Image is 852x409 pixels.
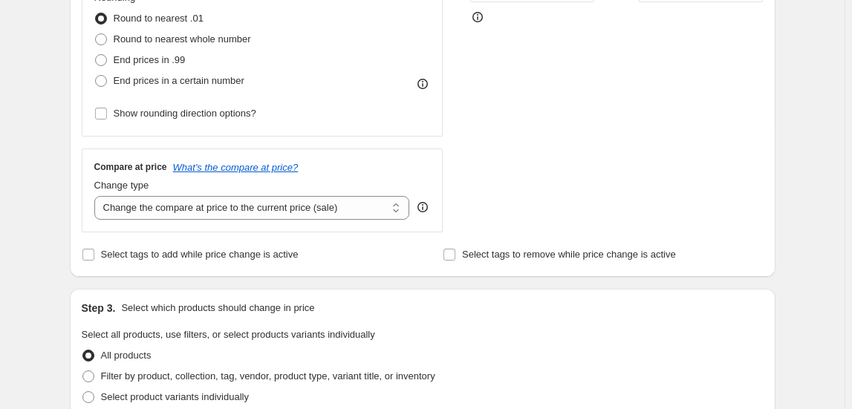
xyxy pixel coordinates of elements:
[114,108,256,119] span: Show rounding direction options?
[462,249,676,260] span: Select tags to remove while price change is active
[94,161,167,173] h3: Compare at price
[101,249,299,260] span: Select tags to add while price change is active
[82,301,116,315] h2: Step 3.
[101,350,152,361] span: All products
[173,162,299,173] button: What's the compare at price?
[94,180,149,191] span: Change type
[415,200,430,215] div: help
[101,391,249,402] span: Select product variants individually
[114,13,204,24] span: Round to nearest .01
[82,329,375,340] span: Select all products, use filters, or select products variants individually
[114,54,186,65] span: End prices in .99
[101,370,435,382] span: Filter by product, collection, tag, vendor, product type, variant title, or inventory
[114,33,251,45] span: Round to nearest whole number
[114,75,244,86] span: End prices in a certain number
[121,301,314,315] p: Select which products should change in price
